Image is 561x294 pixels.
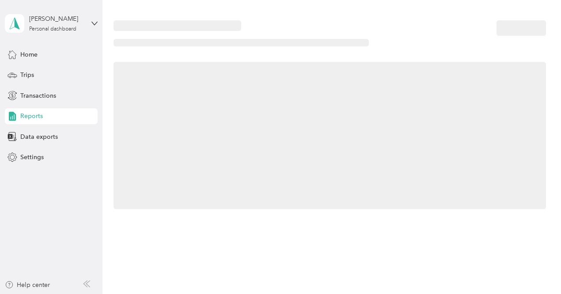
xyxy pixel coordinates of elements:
button: Help center [5,280,50,290]
span: Settings [20,153,44,162]
div: Personal dashboard [29,27,76,32]
span: Data exports [20,132,58,141]
span: Trips [20,70,34,80]
span: Home [20,50,38,59]
span: Reports [20,111,43,121]
iframe: Everlance-gr Chat Button Frame [512,244,561,294]
span: Transactions [20,91,56,100]
div: [PERSON_NAME] [29,14,84,23]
